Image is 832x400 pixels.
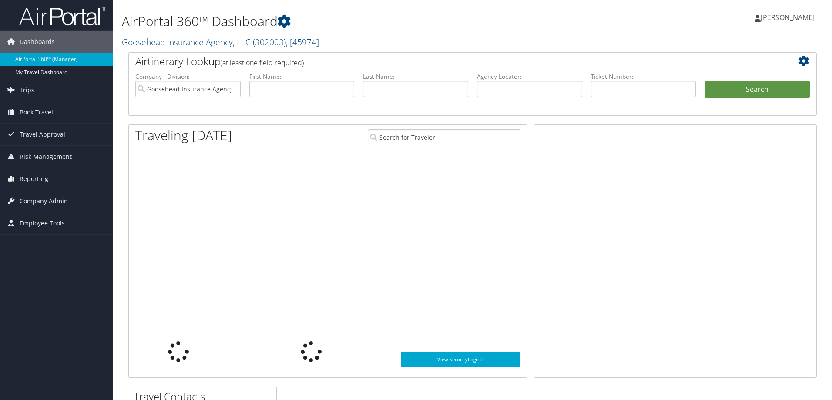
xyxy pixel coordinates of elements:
[363,72,468,81] label: Last Name:
[20,168,48,190] span: Reporting
[20,124,65,145] span: Travel Approval
[135,126,232,145] h1: Traveling [DATE]
[368,129,520,145] input: Search for Traveler
[19,6,106,26] img: airportal-logo.png
[253,36,286,48] span: ( 302003 )
[135,72,241,81] label: Company - Division:
[286,36,319,48] span: , [ 45974 ]
[20,31,55,53] span: Dashboards
[20,146,72,168] span: Risk Management
[249,72,355,81] label: First Name:
[705,81,810,98] button: Search
[761,13,815,22] span: [PERSON_NAME]
[221,58,304,67] span: (at least one field required)
[20,190,68,212] span: Company Admin
[477,72,582,81] label: Agency Locator:
[135,54,752,69] h2: Airtinerary Lookup
[20,79,34,101] span: Trips
[122,36,319,48] a: Goosehead Insurance Agency, LLC
[591,72,696,81] label: Ticket Number:
[755,4,823,30] a: [PERSON_NAME]
[401,352,520,367] a: View SecurityLogic®
[20,101,53,123] span: Book Travel
[122,12,590,30] h1: AirPortal 360™ Dashboard
[20,212,65,234] span: Employee Tools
